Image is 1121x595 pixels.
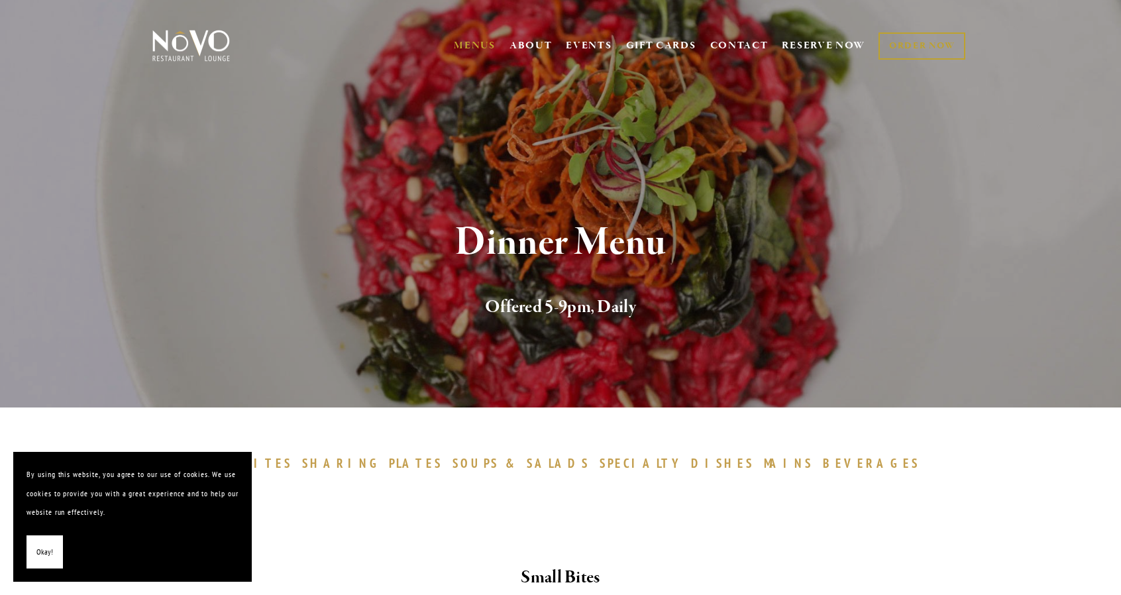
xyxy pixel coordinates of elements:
[600,455,760,471] a: SPECIALTYDISHES
[823,455,920,471] span: BEVERAGES
[302,455,383,471] span: SHARING
[879,32,965,60] a: ORDER NOW
[174,221,947,264] h1: Dinner Menu
[150,29,233,62] img: Novo Restaurant &amp; Lounge
[782,33,865,58] a: RESERVE NOW
[27,465,239,522] p: By using this website, you agree to our use of cookies. We use cookies to provide you with a grea...
[764,455,814,471] span: MAINS
[36,543,53,562] span: Okay!
[302,455,449,471] a: SHARINGPLATES
[566,39,612,52] a: EVENTS
[626,33,696,58] a: GIFT CARDS
[521,566,600,589] strong: Small Bites
[174,294,947,321] h2: Offered 5-9pm, Daily
[506,455,520,471] span: &
[13,452,252,582] section: Cookie banner
[764,455,820,471] a: MAINS
[453,455,499,471] span: SOUPS
[453,455,596,471] a: SOUPS&SALADS
[710,33,769,58] a: CONTACT
[600,455,684,471] span: SPECIALTY
[527,455,590,471] span: SALADS
[509,39,553,52] a: ABOUT
[389,455,443,471] span: PLATES
[691,455,754,471] span: DISHES
[27,535,63,569] button: Okay!
[454,39,496,52] a: MENUS
[823,455,926,471] a: BEVERAGES
[241,455,292,471] span: BITES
